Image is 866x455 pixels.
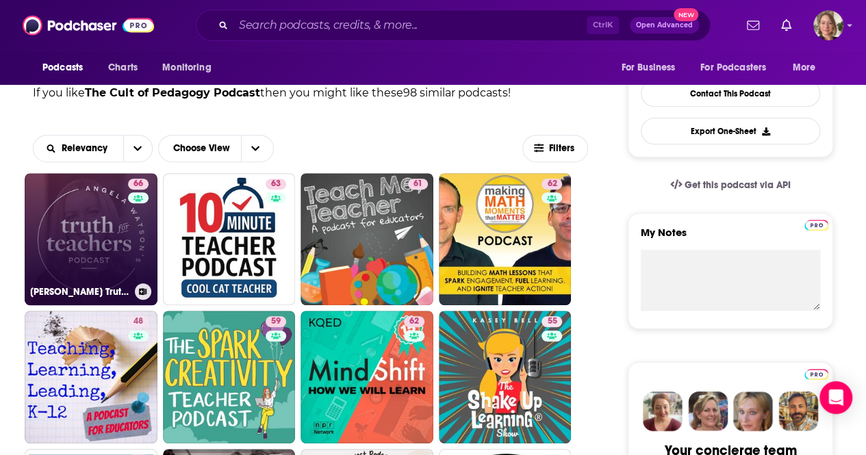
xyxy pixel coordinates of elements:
input: Search podcasts, credits, & more... [233,14,587,36]
p: If you like then you might like these 98 similar podcasts ! [33,84,588,102]
span: 66 [133,177,143,191]
img: Barbara Profile [688,391,728,431]
span: Logged in as AriFortierPr [813,10,843,40]
a: 55 [542,316,562,327]
img: Sydney Profile [643,391,683,431]
button: open menu [691,55,786,81]
button: open menu [783,55,833,81]
a: 62 [301,311,433,443]
button: Choose View [158,135,274,162]
span: Charts [108,58,138,77]
button: Filters [522,135,588,162]
img: Jon Profile [778,391,818,431]
span: Choose View [162,137,241,160]
button: open menu [153,55,229,81]
span: For Podcasters [700,58,766,77]
a: 62 [404,316,424,327]
a: 61 [301,173,433,306]
img: User Profile [813,10,843,40]
strong: The Cult of Pedagogy Podcast [85,86,260,99]
span: Relevancy [62,144,112,153]
a: 66[PERSON_NAME] Truth for Teachers [25,173,157,306]
div: Search podcasts, credits, & more... [196,10,711,41]
a: 61 [408,179,428,190]
span: Open Advanced [636,22,693,29]
button: Export One-Sheet [641,118,820,144]
a: 62 [542,179,562,190]
a: 55 [439,311,572,443]
a: 62 [439,173,572,306]
span: More [793,58,816,77]
a: Get this podcast via API [659,168,802,202]
a: 59 [163,311,296,443]
img: Podchaser Pro [804,369,828,380]
span: 59 [271,315,281,328]
h2: Choose List sort [33,135,153,162]
a: 48 [128,316,149,327]
a: 48 [25,311,157,443]
span: 48 [133,315,143,328]
img: Jules Profile [733,391,773,431]
img: Podchaser Pro [804,220,828,231]
span: 61 [413,177,422,191]
button: open menu [123,135,152,161]
span: 55 [547,315,557,328]
button: open menu [611,55,692,81]
a: Contact This Podcast [641,80,820,107]
span: Get this podcast via API [685,179,791,191]
span: Monitoring [162,58,211,77]
a: Pro website [804,218,828,231]
img: Podchaser - Follow, Share and Rate Podcasts [23,12,154,38]
a: 63 [266,179,286,190]
a: Charts [99,55,146,81]
label: My Notes [641,226,820,250]
span: New [674,8,698,21]
button: open menu [33,55,101,81]
h2: Choose View [158,135,283,162]
h3: [PERSON_NAME] Truth for Teachers [30,286,129,298]
div: Open Intercom Messenger [819,381,852,414]
button: open menu [34,144,123,153]
a: Show notifications dropdown [776,14,797,37]
a: Pro website [804,367,828,380]
span: 63 [271,177,281,191]
a: 59 [266,316,286,327]
button: Open AdvancedNew [630,17,699,34]
a: 63 [163,173,296,306]
span: 62 [409,315,419,328]
span: Ctrl K [587,16,619,34]
span: 62 [547,177,557,191]
a: Show notifications dropdown [741,14,765,37]
span: Filters [549,144,576,153]
span: Podcasts [42,58,83,77]
span: For Business [621,58,675,77]
a: 66 [128,179,149,190]
button: Show profile menu [813,10,843,40]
